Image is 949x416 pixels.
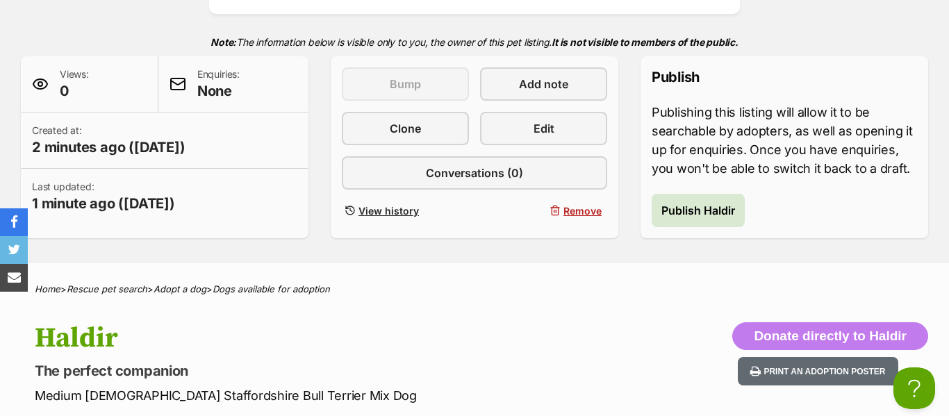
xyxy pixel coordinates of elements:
[552,36,738,48] strong: It is not visible to members of the public.
[426,165,523,181] span: Conversations (0)
[519,76,568,92] span: Add note
[738,357,898,385] button: Print an adoption poster
[652,103,917,178] p: Publishing this listing will allow it to be searchable by adopters, as well as opening it up for ...
[534,120,554,137] span: Edit
[893,367,935,409] iframe: Help Scout Beacon - Open
[35,283,60,294] a: Home
[35,386,579,405] p: Medium [DEMOGRAPHIC_DATA] Staffordshire Bull Terrier Mix Dog
[480,201,607,221] button: Remove
[342,67,469,101] button: Bump
[480,67,607,101] a: Add note
[32,180,175,213] p: Last updated:
[67,283,147,294] a: Rescue pet search
[21,28,928,56] p: The information below is visible only to you, the owner of this pet listing.
[390,76,421,92] span: Bump
[211,36,236,48] strong: Note:
[390,120,421,137] span: Clone
[32,124,185,157] p: Created at:
[197,67,240,101] p: Enquiries:
[342,156,607,190] a: Conversations (0)
[661,202,735,219] span: Publish Haldir
[732,322,928,350] button: Donate directly to Haldir
[213,283,330,294] a: Dogs available for adoption
[652,67,917,87] p: Publish
[35,322,579,354] h1: Haldir
[342,112,469,145] a: Clone
[154,283,206,294] a: Adopt a dog
[197,81,240,101] span: None
[32,138,185,157] span: 2 minutes ago ([DATE])
[60,67,89,101] p: Views:
[35,361,579,381] p: The perfect companion
[358,203,419,218] span: View history
[563,203,602,218] span: Remove
[652,194,745,227] button: Publish Haldir
[342,201,469,221] a: View history
[480,112,607,145] a: Edit
[60,81,89,101] span: 0
[32,194,175,213] span: 1 minute ago ([DATE])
